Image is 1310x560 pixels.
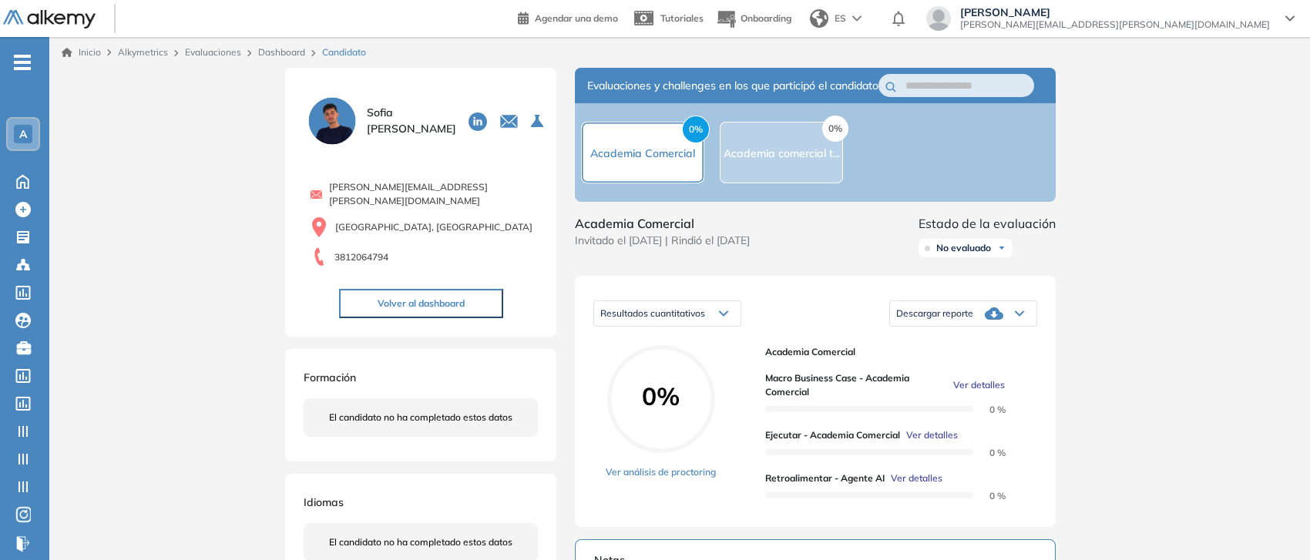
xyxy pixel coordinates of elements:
span: 0% [607,384,715,408]
span: Invitado el [DATE] | Rindió el [DATE] [575,233,750,249]
span: Ver detalles [906,428,958,442]
a: Inicio [62,45,101,59]
span: Ver detalles [891,471,942,485]
span: Resultados cuantitativos [600,307,705,319]
span: [PERSON_NAME] [960,6,1270,18]
img: PROFILE_MENU_LOGO_USER [304,92,361,149]
span: Macro Business Case - Academia Comercial [765,371,947,399]
span: El candidato no ha completado estos datos [329,535,512,549]
span: No evaluado [936,242,991,254]
span: 3812064794 [334,250,388,264]
span: Retroalimentar - Agente AI [765,471,885,485]
img: arrow [852,15,862,22]
a: Agendar una demo [518,8,618,26]
span: 0% [682,116,710,143]
a: Ver análisis de proctoring [606,465,716,479]
span: Ver detalles [953,378,1005,392]
span: Academia Comercial [765,345,1025,359]
img: Ícono de flecha [997,243,1006,253]
span: [PERSON_NAME][EMAIL_ADDRESS][PERSON_NAME][DOMAIN_NAME] [329,180,538,208]
span: Idiomas [304,495,344,509]
img: Logo [3,10,96,29]
span: 0 % [971,404,1006,415]
span: Descargar reporte [896,307,973,320]
span: Sofia [PERSON_NAME] [367,105,456,137]
span: El candidato no ha completado estos datos [329,411,512,424]
span: Formación [304,371,356,384]
button: Ver detalles [947,378,1005,392]
span: [PERSON_NAME][EMAIL_ADDRESS][PERSON_NAME][DOMAIN_NAME] [960,18,1270,31]
span: 0 % [971,490,1006,501]
span: Ejecutar - Academia Comercial [765,428,900,442]
span: [GEOGRAPHIC_DATA], [GEOGRAPHIC_DATA] [335,220,532,234]
span: Academia comercial t... [724,146,840,160]
span: Tutoriales [660,12,704,24]
a: Evaluaciones [185,46,241,58]
span: Onboarding [741,12,791,24]
i: - [14,61,31,64]
button: Ver detalles [885,471,942,485]
button: Onboarding [716,2,791,35]
a: Dashboard [258,46,305,58]
span: Academia Comercial [575,214,750,233]
span: Candidato [322,45,366,59]
button: Ver detalles [900,428,958,442]
span: Agendar una demo [535,12,618,24]
img: world [810,9,828,28]
span: 0% [822,116,848,142]
span: Estado de la evaluación [919,214,1056,233]
span: ES [835,12,846,25]
span: Evaluaciones y challenges en los que participó el candidato [587,78,878,94]
span: 0 % [971,447,1006,458]
span: Academia Comercial [590,146,695,160]
span: Alkymetrics [118,46,168,58]
span: A [19,128,27,140]
button: Volver al dashboard [339,289,503,318]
